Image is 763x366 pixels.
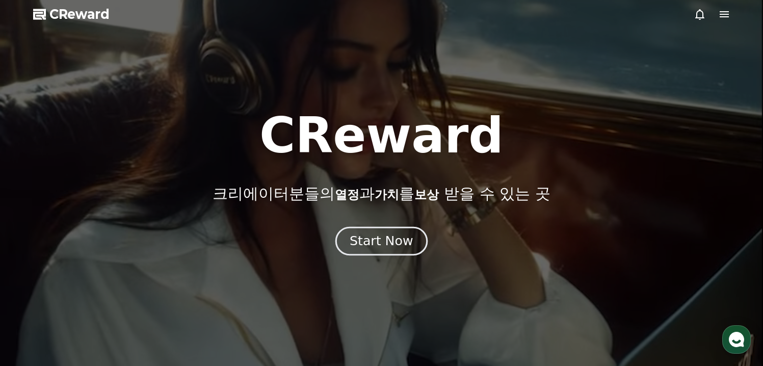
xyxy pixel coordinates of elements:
[337,238,426,247] a: Start Now
[414,188,439,202] span: 보상
[67,281,131,307] a: 대화
[157,297,170,305] span: 설정
[335,188,359,202] span: 열정
[335,227,428,256] button: Start Now
[32,297,38,305] span: 홈
[3,281,67,307] a: 홈
[375,188,399,202] span: 가치
[49,6,110,22] span: CReward
[33,6,110,22] a: CReward
[93,297,106,305] span: 대화
[259,111,504,160] h1: CReward
[350,232,413,250] div: Start Now
[131,281,196,307] a: 설정
[213,185,550,203] p: 크리에이터분들의 과 를 받을 수 있는 곳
